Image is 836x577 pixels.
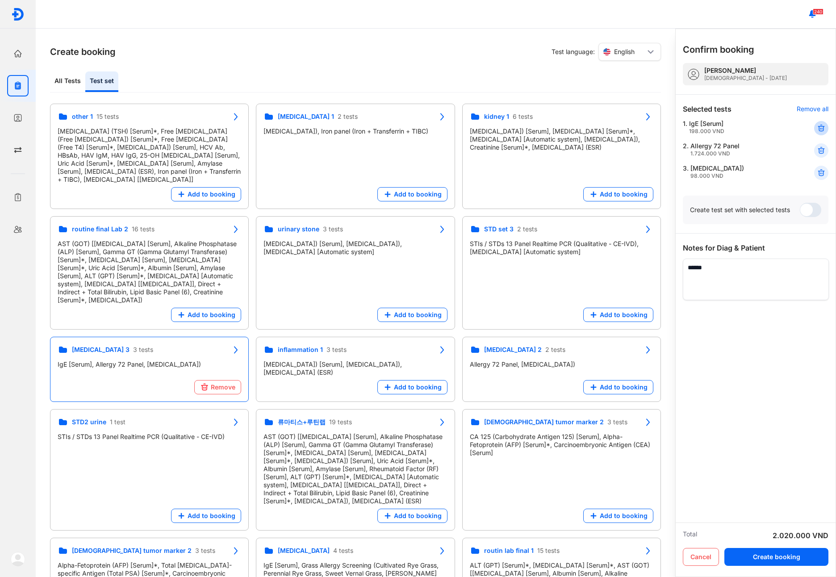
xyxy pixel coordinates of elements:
span: other 1 [72,113,93,121]
span: 3 tests [195,547,215,555]
button: Add to booking [171,187,241,201]
div: Allergy 72 Panel, [MEDICAL_DATA]) [470,360,653,368]
div: [MEDICAL_DATA]) [Serum], [MEDICAL_DATA]), [MEDICAL_DATA] [Automatic system] [263,240,447,256]
span: Add to booking [188,311,235,319]
div: All Tests [50,71,85,92]
span: 3 tests [326,346,347,354]
span: [DEMOGRAPHIC_DATA] tumor marker 2 [72,547,192,555]
span: 류마티스+루틴랩 [278,418,326,426]
div: Total [683,530,697,541]
h3: Create booking [50,46,116,58]
button: Create booking [724,548,828,566]
div: [MEDICAL_DATA]) [690,164,744,180]
span: Add to booking [600,512,648,520]
div: AST (GOT) [[MEDICAL_DATA] [Serum], Alkaline Phosphatase (ALP) [Serum], Gamma GT (Gamma Glutamyl T... [263,433,447,505]
span: 240 [813,8,823,15]
div: 198.000 VND [689,128,724,135]
button: Add to booking [377,380,447,394]
span: English [614,48,635,56]
span: inflammation 1 [278,346,323,354]
div: [MEDICAL_DATA]), Iron panel (Iron + Transferrin + TIBC) [263,127,447,135]
div: Remove all [797,105,828,113]
span: [MEDICAL_DATA] 3 [72,346,130,354]
span: 2 tests [545,346,565,354]
div: Create test set with selected tests [690,206,790,214]
div: 3. [683,164,792,180]
span: 15 tests [96,113,119,121]
div: Selected tests [683,104,731,114]
span: [MEDICAL_DATA] 1 [278,113,334,121]
div: 2. [683,142,792,157]
span: Add to booking [394,512,442,520]
div: IgE [Serum] [689,120,724,135]
span: Add to booking [600,383,648,391]
span: 6 tests [513,113,533,121]
div: Notes for Diag & Patient [683,243,828,253]
div: STIs / STDs 13 Panel Realtime PCR (Qualitative - CE-IVD) [58,433,241,441]
span: 2 tests [338,113,358,121]
span: Add to booking [394,383,442,391]
span: 15 tests [537,547,560,555]
span: Add to booking [188,512,235,520]
div: [MEDICAL_DATA]) [Serum], [MEDICAL_DATA] [Serum]*, [MEDICAL_DATA] [Automatic system], [MEDICAL_DAT... [470,127,653,151]
div: IgE [Serum], Allergy 72 Panel, [MEDICAL_DATA]) [58,360,241,368]
span: Add to booking [394,190,442,198]
span: [MEDICAL_DATA] 2 [484,346,542,354]
button: Add to booking [377,308,447,322]
span: Add to booking [600,190,648,198]
button: Add to booking [171,509,241,523]
button: Remove [194,380,241,394]
button: Add to booking [583,308,653,322]
button: Add to booking [583,380,653,394]
span: Add to booking [188,190,235,198]
span: routin lab final 1 [484,547,534,555]
span: 2 tests [517,225,537,233]
div: CA 125 (Carbohydrate Antigen 125) [Serum], Alpha-Fetoprotein (AFP) [Serum]*, Carcinoembryonic Ant... [470,433,653,457]
div: 98.000 VND [690,172,744,180]
span: 16 tests [132,225,155,233]
div: Test set [85,71,118,92]
div: [MEDICAL_DATA]) [Serum], [MEDICAL_DATA]), [MEDICAL_DATA] (ESR) [263,360,447,376]
div: [DEMOGRAPHIC_DATA] - [DATE] [704,75,787,82]
span: [DEMOGRAPHIC_DATA] tumor marker 2 [484,418,604,426]
span: STD2 urine [72,418,106,426]
span: 4 tests [333,547,353,555]
button: Add to booking [171,308,241,322]
span: STD set 3 [484,225,514,233]
button: Add to booking [377,509,447,523]
span: 3 tests [133,346,153,354]
span: Add to booking [394,311,442,319]
div: STIs / STDs 13 Panel Realtime PCR (Qualitative - CE-IVD), [MEDICAL_DATA] [Automatic system] [470,240,653,256]
div: 2.020.000 VND [773,530,828,541]
span: Add to booking [600,311,648,319]
button: Add to booking [583,187,653,201]
button: Cancel [683,548,719,566]
div: [MEDICAL_DATA] (TSH) [Serum]*, Free [MEDICAL_DATA] (Free [MEDICAL_DATA]) [Serum]*, Free [MEDICAL_... [58,127,241,184]
span: 3 tests [607,418,627,426]
h3: Confirm booking [683,43,754,56]
span: routine final Lab 2 [72,225,128,233]
span: Remove [211,383,235,391]
div: [PERSON_NAME] [704,67,787,75]
span: urinary stone [278,225,319,233]
img: logo [11,8,25,21]
button: Add to booking [377,187,447,201]
span: 1 test [110,418,125,426]
div: 1. [683,120,792,135]
span: 3 tests [323,225,343,233]
img: logo [11,552,25,566]
div: Allergy 72 Panel [690,142,740,157]
div: 1.724.000 VND [690,150,740,157]
div: AST (GOT) [[MEDICAL_DATA] [Serum], Alkaline Phosphatase (ALP) [Serum], Gamma GT (Gamma Glutamyl T... [58,240,241,304]
span: 19 tests [329,418,352,426]
span: kidney 1 [484,113,509,121]
button: Add to booking [583,509,653,523]
span: [MEDICAL_DATA] [278,547,330,555]
div: Test language: [552,43,661,61]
